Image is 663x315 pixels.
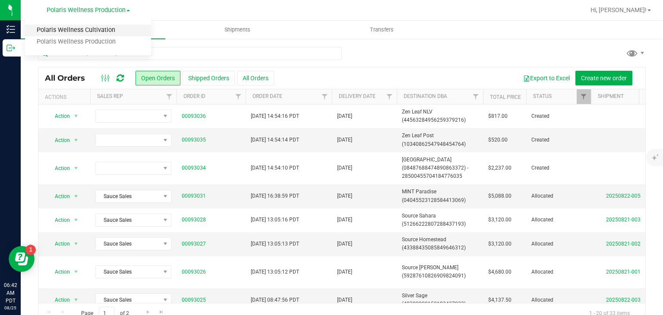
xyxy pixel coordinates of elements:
[47,266,70,278] span: Action
[97,93,123,99] a: Sales Rep
[598,93,624,99] a: Shipment
[533,93,552,99] a: Status
[490,94,521,100] a: Total Price
[337,216,352,224] span: [DATE]
[4,305,17,311] p: 08/25
[581,75,627,82] span: Create new order
[182,268,206,276] a: 00093026
[96,294,160,306] span: Sauce Sales
[531,296,586,304] span: Allocated
[577,89,591,104] a: Filter
[531,192,586,200] span: Allocated
[606,217,641,223] a: 20250821-003
[96,214,160,226] span: Sauce Sales
[182,192,206,200] a: 00093031
[182,216,206,224] a: 00093028
[38,47,342,60] input: Search Order ID, Destination, Customer PO...
[531,240,586,248] span: Allocated
[488,164,511,172] span: $2,237.00
[47,294,70,306] span: Action
[165,21,310,39] a: Shipments
[71,238,82,250] span: select
[47,110,70,122] span: Action
[251,192,299,200] span: [DATE] 16:38:59 PDT
[71,294,82,306] span: select
[96,190,160,202] span: Sauce Sales
[71,266,82,278] span: select
[6,25,15,34] inline-svg: Inventory
[488,296,511,304] span: $4,137.50
[337,296,352,304] span: [DATE]
[488,216,511,224] span: $3,120.00
[575,71,632,85] button: Create new order
[47,214,70,226] span: Action
[45,94,87,100] div: Actions
[337,192,352,200] span: [DATE]
[251,296,299,304] span: [DATE] 08:47:56 PDT
[182,164,206,172] a: 00093034
[318,89,332,104] a: Filter
[47,6,126,14] span: Polaris Wellness Production
[531,216,586,224] span: Allocated
[71,214,82,226] span: select
[488,268,511,276] span: $4,680.00
[71,110,82,122] span: select
[337,240,352,248] span: [DATE]
[96,266,160,278] span: Sauce Sales
[488,136,508,144] span: $520.00
[182,136,206,144] a: 00093035
[47,238,70,250] span: Action
[488,192,511,200] span: $5,088.00
[606,269,641,275] a: 20250821-001
[9,246,35,272] iframe: Resource center
[606,193,641,199] a: 20250822-005
[531,136,586,144] span: Created
[488,240,511,248] span: $3,120.00
[402,264,478,280] span: Source [PERSON_NAME] (59287610826909824091)
[358,26,405,34] span: Transfers
[251,268,299,276] span: [DATE] 13:05:12 PDT
[402,212,478,228] span: Source Sahara (51266222807288437193)
[402,292,478,308] span: Silver Sage (48309202150183437033)
[518,71,575,85] button: Export to Excel
[337,136,352,144] span: [DATE]
[251,216,299,224] span: [DATE] 13:05:16 PDT
[96,238,160,250] span: Sauce Sales
[162,89,177,104] a: Filter
[237,71,274,85] button: All Orders
[231,89,246,104] a: Filter
[337,164,352,172] span: [DATE]
[25,25,151,36] a: Polaris Wellness Cultivation
[25,245,36,255] iframe: Resource center unread badge
[213,26,262,34] span: Shipments
[251,240,299,248] span: [DATE] 13:05:13 PDT
[47,190,70,202] span: Action
[531,112,586,120] span: Created
[45,73,94,83] span: All Orders
[531,164,586,172] span: Created
[183,93,205,99] a: Order ID
[25,36,151,48] a: Polaris Wellness Production
[251,112,299,120] span: [DATE] 14:54:16 PDT
[47,162,70,174] span: Action
[404,93,447,99] a: Destination DBA
[6,44,15,52] inline-svg: Outbound
[182,112,206,120] a: 00093036
[71,190,82,202] span: select
[402,188,478,204] span: MINT Paradise (04045523128584413069)
[4,281,17,305] p: 06:42 AM PDT
[531,268,586,276] span: Allocated
[182,296,206,304] a: 00093025
[402,236,478,252] span: Source Homestead (43388435085849646312)
[488,112,508,120] span: $817.00
[590,6,647,13] span: Hi, [PERSON_NAME]!
[71,134,82,146] span: select
[136,71,180,85] button: Open Orders
[337,268,352,276] span: [DATE]
[402,132,478,148] span: Zen Leaf Post (10340862547948454764)
[469,89,483,104] a: Filter
[47,134,70,146] span: Action
[310,21,455,39] a: Transfers
[606,297,641,303] a: 20250822-003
